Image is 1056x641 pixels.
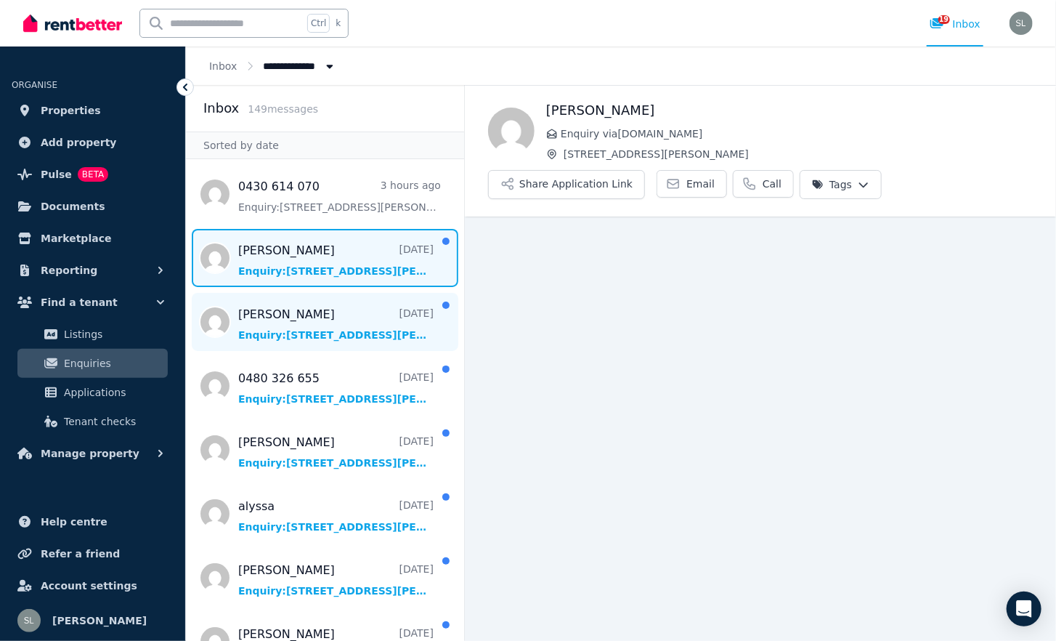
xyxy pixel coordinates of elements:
span: Marketplace [41,230,111,247]
button: Find a tenant [12,288,174,317]
a: [PERSON_NAME][DATE]Enquiry:[STREET_ADDRESS][PERSON_NAME]. [238,242,434,278]
span: Reporting [41,262,97,279]
h1: [PERSON_NAME] [546,100,1033,121]
span: Manage property [41,445,139,462]
span: Applications [64,384,162,401]
span: [STREET_ADDRESS][PERSON_NAME] [564,147,1033,161]
a: Inbox [209,60,237,72]
span: Properties [41,102,101,119]
a: Call [733,170,794,198]
span: Refer a friend [41,545,120,563]
span: BETA [78,167,108,182]
a: Email [657,170,727,198]
a: Marketplace [12,224,174,253]
img: Sam Lee [1010,12,1033,35]
a: [PERSON_NAME][DATE]Enquiry:[STREET_ADDRESS][PERSON_NAME]. [238,562,434,598]
a: 0430 614 0703 hours agoEnquiry:[STREET_ADDRESS][PERSON_NAME]. [238,178,441,214]
span: Documents [41,198,105,215]
button: Share Application Link [488,170,645,199]
span: 19 [938,15,950,24]
a: Help centre [12,507,174,536]
a: Listings [17,320,168,349]
span: Pulse [41,166,72,183]
span: Tenant checks [64,413,162,430]
button: Reporting [12,256,174,285]
span: Add property [41,134,117,151]
a: 0480 326 655[DATE]Enquiry:[STREET_ADDRESS][PERSON_NAME]. [238,370,434,406]
span: Listings [64,326,162,343]
span: ORGANISE [12,80,57,90]
span: Find a tenant [41,294,118,311]
span: [PERSON_NAME] [52,612,147,629]
span: Account settings [41,577,137,594]
span: Enquiries [64,355,162,372]
a: Account settings [12,571,174,600]
span: Call [763,177,781,191]
img: RentBetter [23,12,122,34]
a: Enquiries [17,349,168,378]
img: Sam Lee [17,609,41,632]
span: k [336,17,341,29]
span: Email [686,177,715,191]
a: Documents [12,192,174,221]
span: Tags [812,177,852,192]
button: Tags [800,170,882,199]
a: Add property [12,128,174,157]
a: Refer a friend [12,539,174,568]
span: Ctrl [307,14,330,33]
div: Sorted by date [186,132,464,159]
img: Maheswar Chitharanjan [488,108,535,154]
span: Enquiry via [DOMAIN_NAME] [561,126,1033,141]
nav: Breadcrumb [186,47,360,85]
a: [PERSON_NAME][DATE]Enquiry:[STREET_ADDRESS][PERSON_NAME]. [238,306,434,342]
a: alyssa[DATE]Enquiry:[STREET_ADDRESS][PERSON_NAME]. [238,498,434,534]
a: [PERSON_NAME][DATE]Enquiry:[STREET_ADDRESS][PERSON_NAME]. [238,434,434,470]
a: PulseBETA [12,160,174,189]
a: Applications [17,378,168,407]
span: Help centre [41,513,107,531]
div: Open Intercom Messenger [1007,592,1041,626]
button: Manage property [12,439,174,468]
a: Tenant checks [17,407,168,436]
span: 149 message s [248,103,318,115]
h2: Inbox [203,98,239,118]
a: Properties [12,96,174,125]
div: Inbox [930,17,980,31]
